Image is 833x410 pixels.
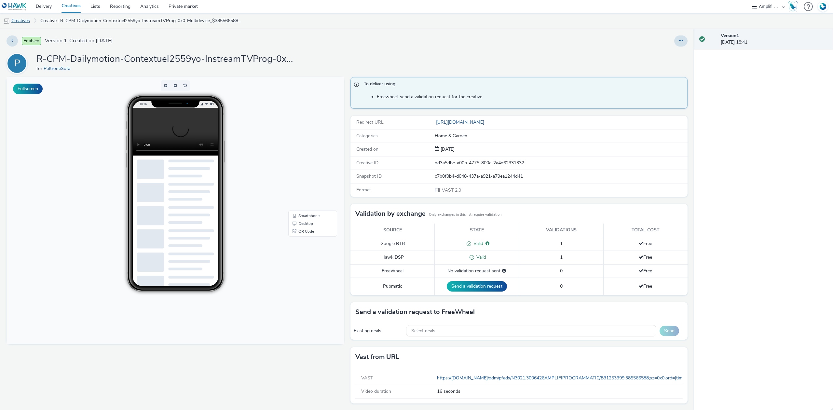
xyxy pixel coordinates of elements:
[283,150,329,158] li: QR Code
[292,144,307,148] span: Desktop
[355,352,399,362] h3: Vast from URL
[474,254,486,260] span: Valid
[435,224,519,237] th: State
[721,33,739,39] strong: Version 1
[437,388,680,395] span: 16 seconds
[447,281,507,292] button: Send a validation request
[639,254,652,260] span: Free
[13,84,43,94] button: Fullscreen
[283,135,329,143] li: Smartphone
[377,94,684,100] li: Freewheel: send a validation request for the creative
[603,224,688,237] th: Total cost
[441,187,461,193] span: VAST 2.0
[560,240,563,247] span: 1
[355,307,475,317] h3: Send a validation request to FreeWheel
[435,160,687,166] div: dd3a5dbe-a00b-4775-800a-2a4d62331332
[471,240,483,247] span: Valid
[639,283,652,289] span: Free
[292,137,313,141] span: Smartphone
[44,65,73,72] a: PoltroneSofa
[361,388,391,394] span: Video duration
[788,1,798,12] img: Hawk Academy
[639,240,652,247] span: Free
[356,187,371,193] span: Format
[36,53,297,65] h1: R-CPM-Dailymotion-Contextuel2559yo-InstreamTVProg-0x0-Multidevice_$385566588$_W2
[439,146,455,152] span: [DATE]
[788,1,800,12] a: Hawk Academy
[37,13,245,29] a: Creative : R-CPM-Dailymotion-Contextuel2559yo-InstreamTVProg-0x0-Multidevice_$385566588$_W2
[435,119,487,125] a: [URL][DOMAIN_NAME]
[364,81,681,89] span: To deliver using:
[721,33,828,46] div: [DATE] 18:41
[350,264,435,278] td: FreeWheel
[560,283,563,289] span: 0
[818,2,828,11] img: Account FR
[560,254,563,260] span: 1
[7,60,30,66] a: P
[350,224,435,237] th: Source
[356,173,382,179] span: Snapshot ID
[355,209,426,219] h3: Validation by exchange
[3,18,10,24] img: mobile
[133,25,140,29] span: 10:16
[350,251,435,264] td: Hawk DSP
[438,268,515,274] div: No validation request sent
[350,278,435,295] td: Pubmatic
[2,3,27,11] img: undefined Logo
[356,160,378,166] span: Creative ID
[356,133,378,139] span: Categories
[14,54,20,73] div: P
[435,133,687,139] div: Home & Garden
[560,268,563,274] span: 0
[350,237,435,251] td: Google RTB
[435,173,687,180] div: c7b0f0b4-d048-437a-a921-a79ea1244d41
[361,375,373,381] span: VAST
[36,65,44,72] span: for
[660,326,679,336] button: Send
[429,212,501,217] small: Only exchanges in this list require validation
[411,328,438,334] span: Select deals...
[519,224,603,237] th: Validations
[356,146,378,152] span: Created on
[639,268,652,274] span: Free
[354,328,403,334] div: Existing deals
[439,146,455,153] div: Creation 10 January 2024, 18:41
[45,37,113,45] span: Version 1 - Created on [DATE]
[356,119,384,125] span: Redirect URL
[22,37,41,45] span: Enabled
[502,268,506,274] div: Please select a deal below and click on Send to send a validation request to FreeWheel.
[292,152,307,156] span: QR Code
[283,143,329,150] li: Desktop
